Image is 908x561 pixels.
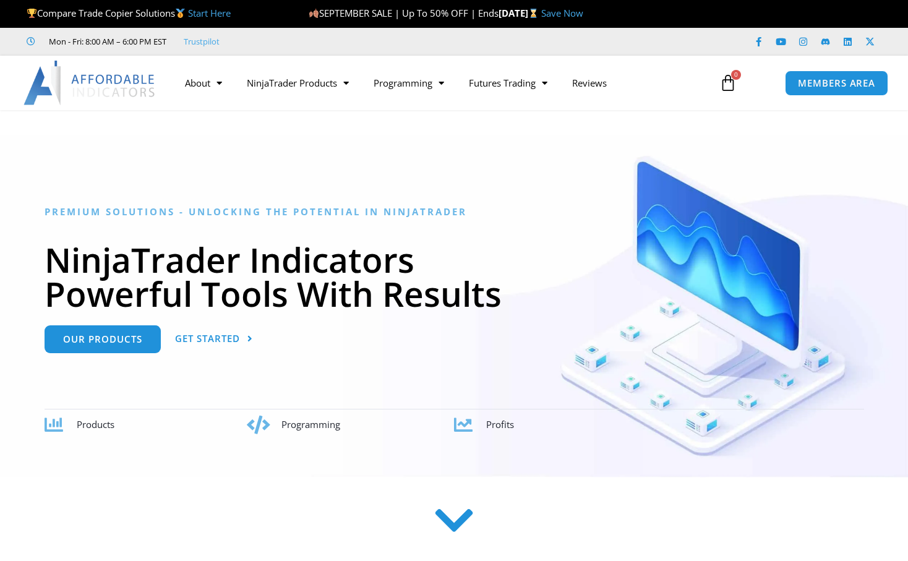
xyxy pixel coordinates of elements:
span: Compare Trade Copier Solutions [27,7,231,19]
nav: Menu [173,69,708,97]
a: Futures Trading [456,69,560,97]
span: Products [77,418,114,430]
span: MEMBERS AREA [798,79,875,88]
a: Get Started [175,325,253,353]
a: NinjaTrader Products [234,69,361,97]
h6: Premium Solutions - Unlocking the Potential in NinjaTrader [45,206,864,218]
img: LogoAI | Affordable Indicators – NinjaTrader [24,61,156,105]
img: 🏆 [27,9,36,18]
h1: NinjaTrader Indicators Powerful Tools With Results [45,242,864,310]
span: Profits [486,418,514,430]
span: Mon - Fri: 8:00 AM – 6:00 PM EST [46,34,166,49]
a: Save Now [541,7,583,19]
a: MEMBERS AREA [785,71,888,96]
span: 0 [731,70,741,80]
img: ⌛ [529,9,538,18]
a: 0 [701,65,755,101]
a: Reviews [560,69,619,97]
img: 🥇 [176,9,185,18]
a: Start Here [188,7,231,19]
span: Our Products [63,335,142,344]
span: SEPTEMBER SALE | Up To 50% OFF | Ends [309,7,499,19]
a: Programming [361,69,456,97]
strong: [DATE] [499,7,541,19]
img: 🍂 [309,9,319,18]
span: Get Started [175,334,240,343]
a: Our Products [45,325,161,353]
span: Programming [281,418,340,430]
a: About [173,69,234,97]
a: Trustpilot [184,34,220,49]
